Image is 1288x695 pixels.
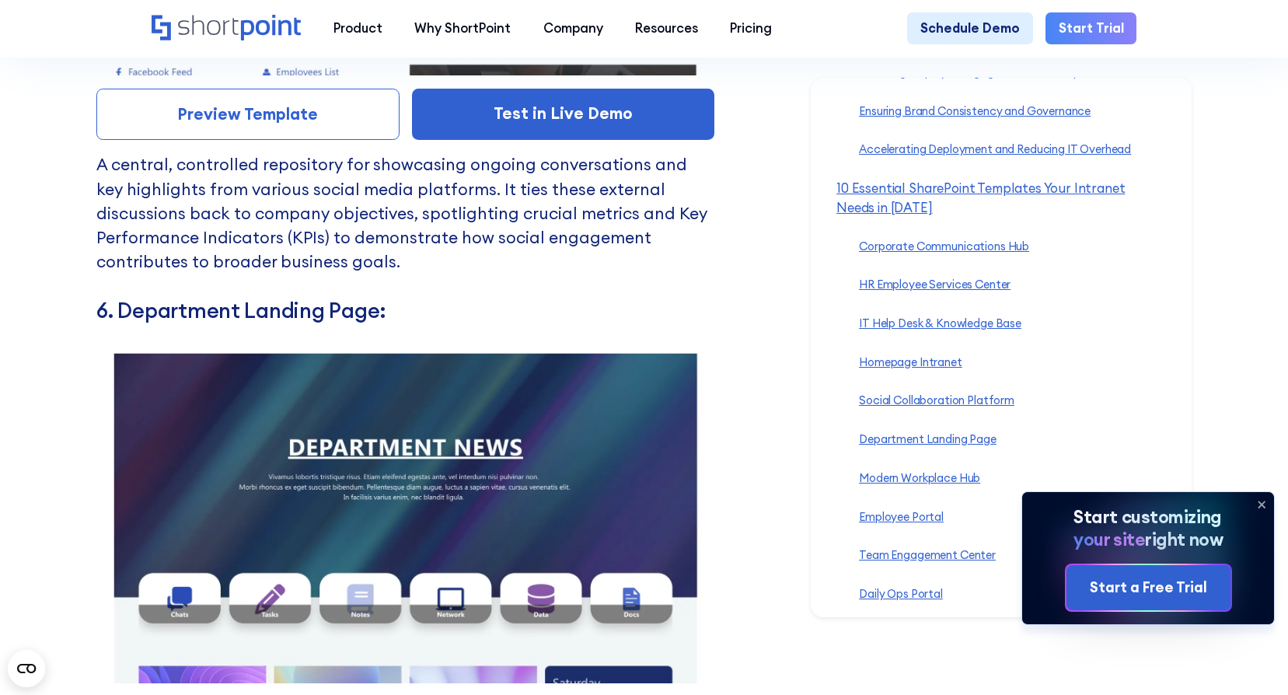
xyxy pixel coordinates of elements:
a: Company [527,12,619,44]
a: Why ShortPoint [398,12,526,44]
button: Open CMP widget [8,650,45,687]
a: Social Collaboration Platform‍ [859,394,1014,408]
a: Test in Live Demo [412,89,714,140]
div: Start a Free Trial [1090,577,1207,599]
a: IT Help Desk & Knowledge Base‍ [859,316,1021,330]
a: 10 Essential SharePoint Templates Your Intranet Needs in [DATE]‍ [836,180,1125,215]
a: Preview Template [96,89,399,140]
div: Why ShortPoint [414,19,511,38]
a: Department Landing Page‍ [859,432,997,446]
a: Accelerating Deployment and Reducing IT Overhead‍ [859,143,1131,157]
a: Home [152,15,302,43]
a: Modern Workplace Hub‍ [859,471,980,485]
img: Preview of Department Landing Page SharePoint Template [96,336,714,683]
a: Start a Free Trial [1066,565,1230,610]
a: Daily Ops Portal‍ [859,587,943,601]
iframe: Chat Widget [1210,620,1288,695]
a: Schedule Demo [907,12,1032,44]
a: Start Trial [1045,12,1136,44]
div: Pricing [730,19,772,38]
a: Resources [619,12,714,44]
a: Ensuring Brand Consistency and Governance‍ [859,104,1091,118]
div: Company [543,19,603,38]
a: Homepage Intranet‍ [859,355,962,369]
a: Pricing [714,12,788,44]
div: Product [333,19,382,38]
a: HR Employee Services Center‍ [859,278,1011,292]
h3: 6. Department Landing Page: [96,298,714,323]
a: Corporate Communications Hub‍ [859,239,1029,253]
a: Employee Portal‍ [859,510,944,524]
p: A central, controlled repository for showcasing ongoing conversations and key highlights from var... [96,152,714,297]
a: Product [317,12,398,44]
a: Team Engagement Center‍ [859,549,996,563]
div: Resources [635,19,698,38]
